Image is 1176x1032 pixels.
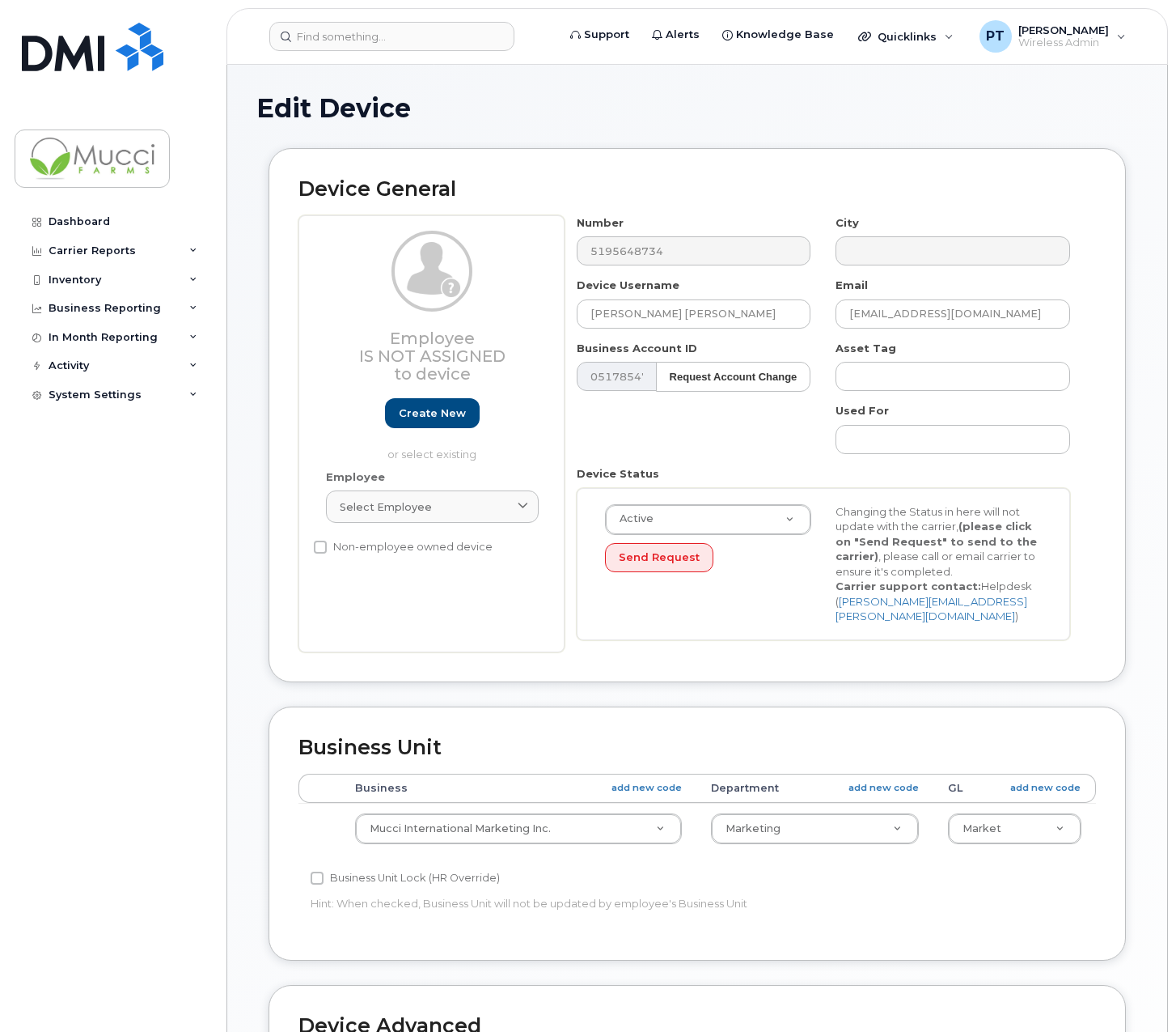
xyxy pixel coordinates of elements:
span: Mucci International Marketing Inc. [370,822,551,835]
label: Email [835,278,868,293]
label: Used For [835,403,889,418]
label: Non-employee owned device [314,537,493,557]
a: add new code [1010,781,1081,795]
th: GL [933,774,1096,803]
span: Marketing [725,822,780,835]
strong: Carrier support contact: [835,580,981,592]
h1: Edit Device [256,94,1138,122]
h3: Employee [326,329,539,383]
a: Market [949,814,1081,843]
strong: Request Account Change [670,371,797,383]
div: Changing the Status in here will not update with the carrier, , please call or email carrier to e... [823,504,1054,625]
label: Business Unit Lock (HR Override) [311,868,500,888]
label: Business Account ID [577,341,697,356]
span: to device [394,364,471,384]
input: Non-employee owned device [314,541,327,554]
h2: Business Unit [298,737,1096,759]
input: Business Unit Lock (HR Override) [311,872,324,885]
label: City [835,215,859,231]
th: Department [696,774,933,803]
label: Asset Tag [835,341,896,356]
label: Employee [326,469,385,485]
a: Select employee [326,491,539,523]
a: add new code [848,781,919,795]
a: [PERSON_NAME][EMAIL_ADDRESS][PERSON_NAME][DOMAIN_NAME] [835,595,1027,623]
label: Device Username [577,278,679,293]
p: Hint: When checked, Business Unit will not be updated by employee's Business Unit [311,896,817,911]
th: Business [341,774,696,803]
a: add new code [611,781,682,795]
a: Active [606,505,810,534]
span: Active [610,512,654,526]
span: Select employee [340,499,432,515]
p: or select existing [326,447,539,462]
span: Is not assigned [359,346,506,366]
h2: Device General [298,178,1096,201]
label: Device Status [577,466,659,482]
button: Request Account Change [656,362,811,392]
button: Send Request [605,543,713,573]
a: Marketing [712,814,918,843]
a: Mucci International Marketing Inc. [356,814,680,843]
label: Number [577,215,624,231]
a: Create new [385,398,480,428]
span: Market [962,822,1001,835]
strong: (please click on "Send Request" to send to the carrier) [835,520,1037,563]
